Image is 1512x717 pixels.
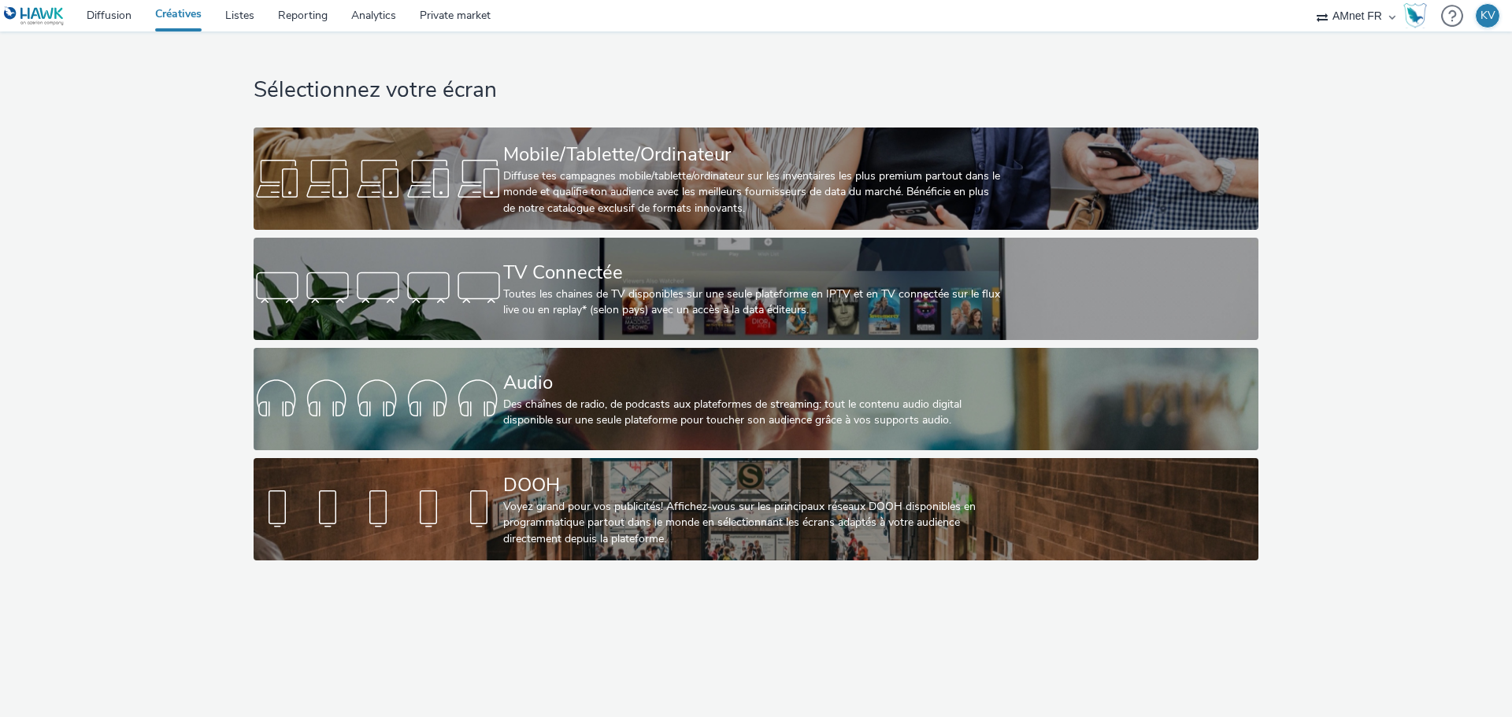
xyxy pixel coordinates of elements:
[1403,3,1433,28] a: Hawk Academy
[503,259,1002,286] div: TV Connectée
[503,141,1002,168] div: Mobile/Tablette/Ordinateur
[254,76,1258,105] h1: Sélectionnez votre écran
[503,471,1002,499] div: DOOH
[254,348,1258,450] a: AudioDes chaînes de radio, de podcasts aux plateformes de streaming: tout le contenu audio digita...
[503,168,1002,216] div: Diffuse tes campagnes mobile/tablette/ordinateur sur les inventaires les plus premium partout dan...
[1403,3,1427,28] img: Hawk Academy
[254,458,1258,560] a: DOOHVoyez grand pour vos publicités! Affichez-vous sur les principaux réseaux DOOH disponibles en...
[4,6,65,26] img: undefined Logo
[503,369,1002,397] div: Audio
[254,238,1258,340] a: TV ConnectéeToutes les chaines de TV disponibles sur une seule plateforme en IPTV et en TV connec...
[503,397,1002,429] div: Des chaînes de radio, de podcasts aux plateformes de streaming: tout le contenu audio digital dis...
[1480,4,1495,28] div: KV
[254,128,1258,230] a: Mobile/Tablette/OrdinateurDiffuse tes campagnes mobile/tablette/ordinateur sur les inventaires le...
[503,286,1002,319] div: Toutes les chaines de TV disponibles sur une seule plateforme en IPTV et en TV connectée sur le f...
[503,499,1002,547] div: Voyez grand pour vos publicités! Affichez-vous sur les principaux réseaux DOOH disponibles en pro...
